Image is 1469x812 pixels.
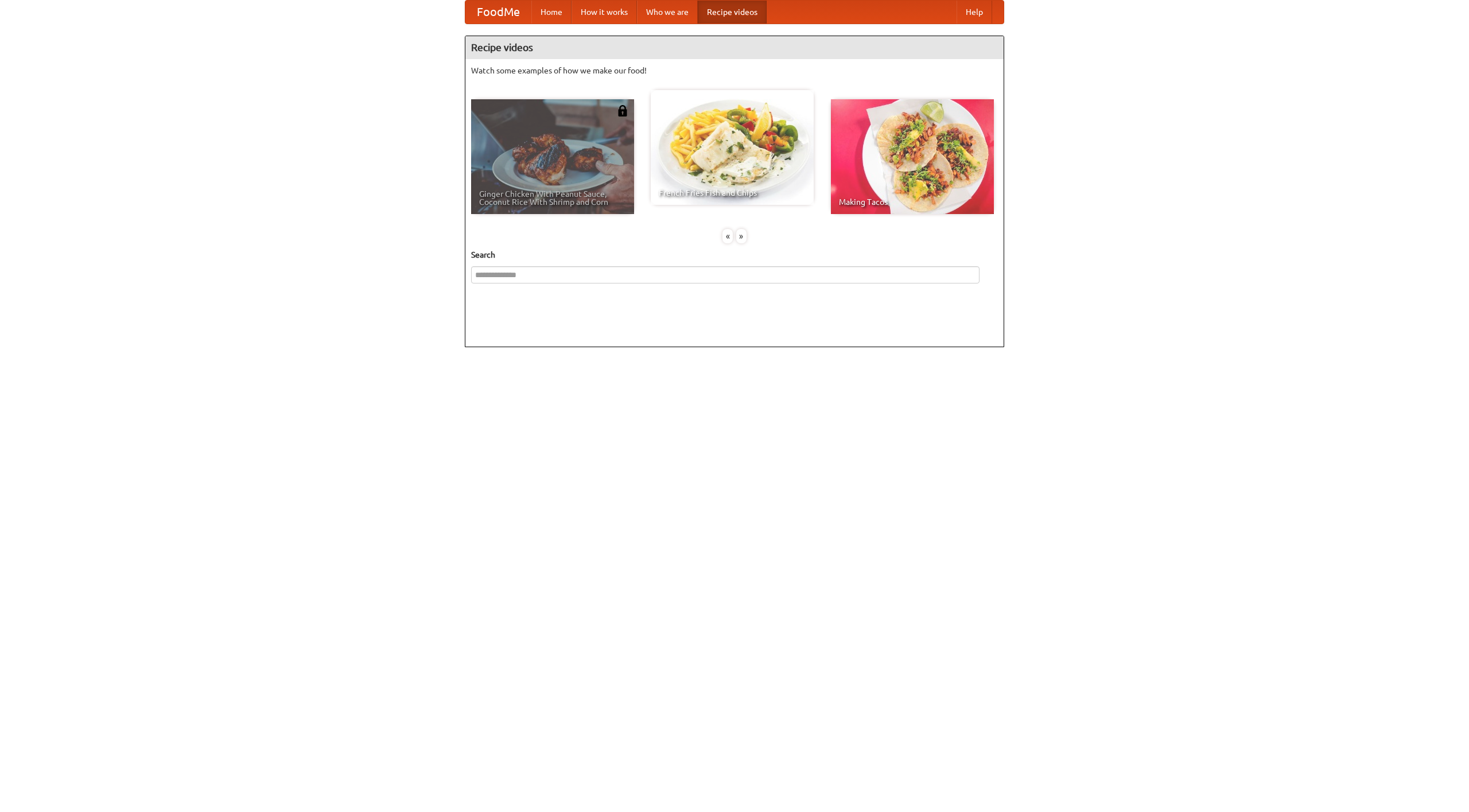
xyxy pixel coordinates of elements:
a: Making Tacos [831,99,994,214]
h4: Recipe videos [465,36,1004,59]
span: French Fries Fish and Chips [659,189,806,197]
h5: Search [471,249,998,261]
a: Recipe videos [698,1,767,24]
p: Watch some examples of how we make our food! [471,65,998,76]
a: Home [531,1,572,24]
a: Who we are [637,1,698,24]
span: Making Tacos [839,198,986,206]
a: FoodMe [465,1,531,24]
div: « [722,229,733,243]
div: » [736,229,747,243]
img: 483408.png [617,105,628,116]
a: How it works [572,1,637,24]
a: Help [957,1,992,24]
a: French Fries Fish and Chips [651,90,814,205]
